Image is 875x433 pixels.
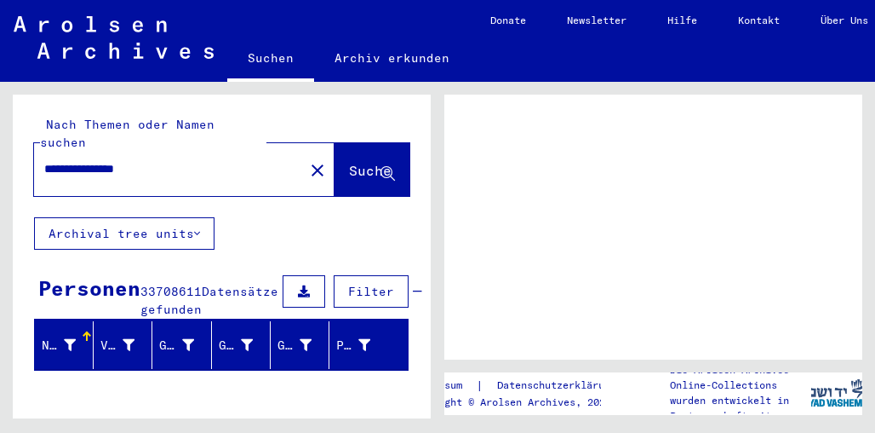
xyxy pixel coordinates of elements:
a: Suchen [227,38,314,82]
mat-header-cell: Nachname [35,321,94,369]
img: Arolsen_neg.svg [14,16,214,59]
img: yv_logo.png [804,372,868,414]
mat-header-cell: Geburtsdatum [271,321,329,369]
div: Prisoner # [336,337,370,355]
button: Archival tree units [34,217,214,250]
div: Geburtsname [159,332,214,359]
mat-header-cell: Geburt‏ [212,321,271,369]
a: Archiv erkunden [314,38,470,78]
div: Personen [38,273,140,303]
div: | [409,377,637,395]
div: Nachname [42,337,76,355]
p: wurden entwickelt in Partnerschaft mit [670,393,810,424]
div: Geburt‏ [219,337,253,355]
mat-label: Nach Themen oder Namen suchen [40,117,214,150]
mat-icon: close [307,160,328,181]
span: Filter [348,284,394,299]
div: Vorname [100,337,134,355]
span: Datensätze gefunden [140,284,278,317]
div: Geburt‏ [219,332,274,359]
mat-header-cell: Prisoner # [329,321,408,369]
div: Geburtsdatum [277,332,333,359]
div: Geburtsdatum [277,337,312,355]
div: Prisoner # [336,332,392,359]
span: Suche [349,162,392,179]
div: Vorname [100,332,156,359]
a: Datenschutzerklärung [483,377,637,395]
mat-header-cell: Geburtsname [152,321,211,369]
p: Copyright © Arolsen Archives, 2021 [409,395,637,410]
button: Clear [300,153,335,187]
mat-header-cell: Vorname [94,321,152,369]
span: 33708611 [140,284,202,299]
div: Geburtsname [159,337,193,355]
p: Die Arolsen Archives Online-Collections [670,362,810,393]
button: Filter [334,275,409,308]
button: Suche [335,143,409,196]
div: Nachname [42,332,97,359]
